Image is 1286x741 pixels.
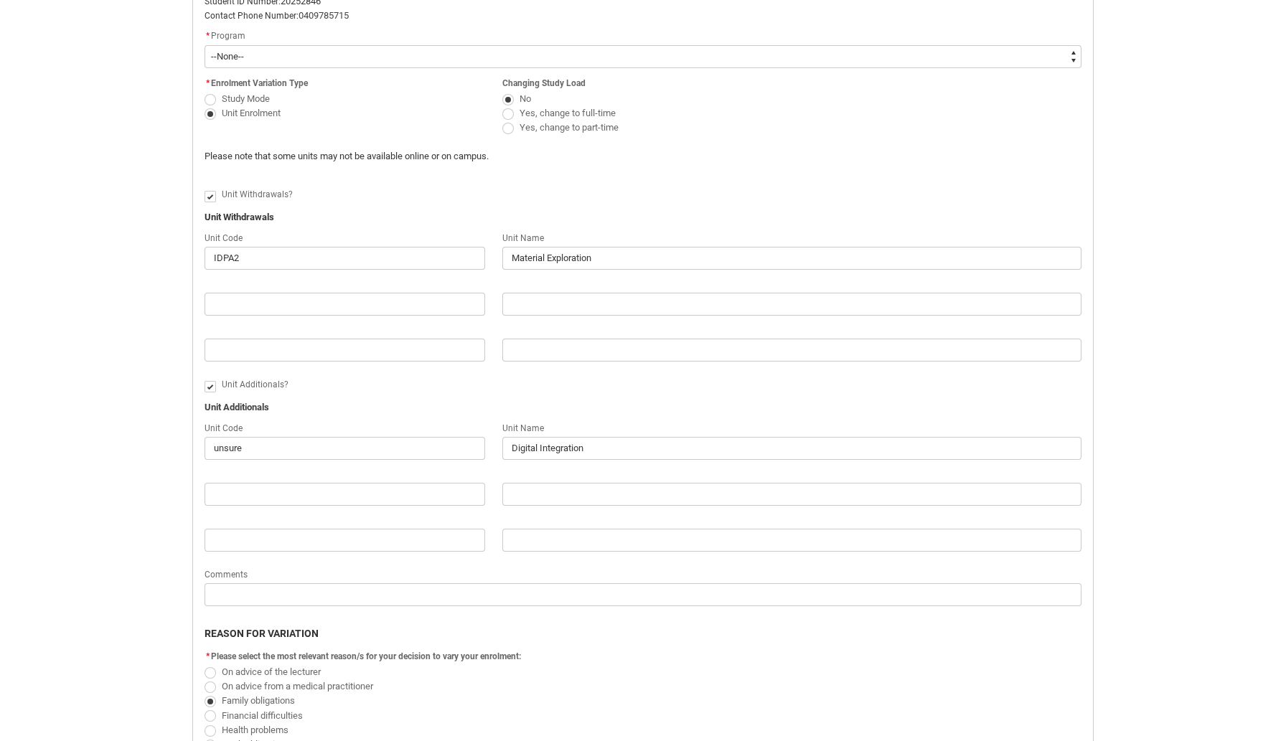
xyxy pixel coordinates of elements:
[211,31,245,41] span: Program
[206,651,210,661] abbr: required
[206,78,210,88] abbr: required
[205,402,269,412] b: Unit Additionals
[520,108,616,118] span: Yes, change to full-time
[222,710,303,721] span: Financial difficulties
[222,379,288,390] span: Unit Additionals?
[205,149,858,164] p: Please note that some units may not be available online or on campus.
[299,10,349,21] span: 0409785715
[205,570,248,580] span: Comments
[222,695,295,706] span: Family obligations
[211,651,521,661] span: Please select the most relevant reason/s for your decision to vary your enrolment:
[205,233,243,243] span: Unit Code
[205,423,243,433] span: Unit Code
[222,666,321,677] span: On advice of the lecturer
[205,212,274,222] b: Unit Withdrawals
[502,233,544,243] span: Unit Name
[222,108,281,118] span: Unit Enrolment
[222,725,288,735] span: Health problems
[205,11,299,21] span: Contact Phone Number:
[222,189,293,199] span: Unit Withdrawals?
[520,122,619,133] span: Yes, change to part-time
[211,78,308,88] span: Enrolment Variation Type
[205,628,319,639] b: REASON FOR VARIATION
[206,31,210,41] abbr: required
[502,78,586,88] span: Changing Study Load
[222,681,373,692] span: On advice from a medical practitioner
[502,423,544,433] span: Unit Name
[520,93,531,104] span: No
[222,93,270,104] span: Study Mode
